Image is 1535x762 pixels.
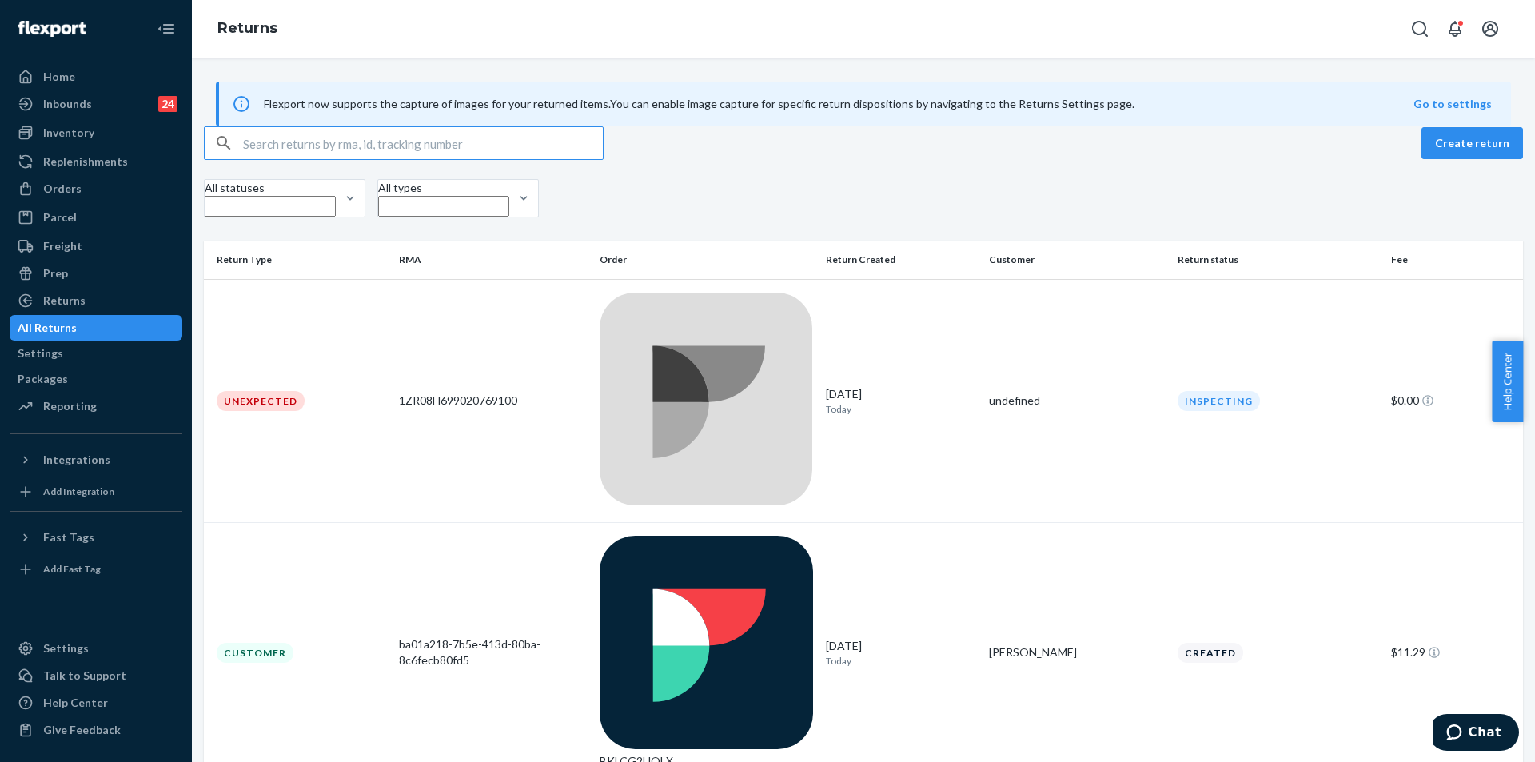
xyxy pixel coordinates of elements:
[10,315,182,341] a: All Returns
[593,241,819,279] th: Order
[10,205,182,230] a: Parcel
[10,341,182,366] a: Settings
[43,209,77,225] div: Parcel
[826,386,976,416] div: [DATE]
[10,447,182,473] button: Integrations
[205,6,290,52] ol: breadcrumbs
[10,91,182,117] a: Inbounds24
[399,393,587,409] div: 1ZR08H699020769100
[989,644,1165,660] div: [PERSON_NAME]
[43,485,114,498] div: Add Integration
[10,176,182,201] a: Orders
[399,636,587,668] div: ba01a218-7b5e-413d-80ba-8c6fecb80fd5
[826,638,976,668] div: [DATE]
[217,391,305,411] div: Unexpected
[18,371,68,387] div: Packages
[10,261,182,286] a: Prep
[43,181,82,197] div: Orders
[217,643,293,663] div: Customer
[43,452,110,468] div: Integrations
[819,241,983,279] th: Return Created
[10,393,182,419] a: Reporting
[205,196,336,217] input: All statuses
[826,402,976,416] p: Today
[1404,13,1436,45] button: Open Search Box
[43,640,89,656] div: Settings
[378,196,509,217] input: All types
[1421,127,1523,159] button: Create return
[43,69,75,85] div: Home
[10,663,182,688] button: Talk to Support
[10,120,182,146] a: Inventory
[10,479,182,505] a: Add Integration
[10,288,182,313] a: Returns
[243,127,603,159] input: Search returns by rma, id, tracking number
[1433,714,1519,754] iframe: Opens a widget where you can chat to one of our agents
[43,96,92,112] div: Inbounds
[1413,96,1492,112] button: Go to settings
[18,21,86,37] img: Flexport logo
[43,562,101,576] div: Add Fast Tag
[826,654,976,668] p: Today
[205,180,336,196] div: All statuses
[18,320,77,336] div: All Returns
[1385,279,1523,523] td: $0.00
[1178,643,1243,663] div: Created
[1439,13,1471,45] button: Open notifications
[43,695,108,711] div: Help Center
[18,345,63,361] div: Settings
[1492,341,1523,422] button: Help Center
[393,241,593,279] th: RMA
[1171,241,1385,279] th: Return status
[1178,391,1260,411] div: Inspecting
[10,717,182,743] button: Give Feedback
[43,154,128,170] div: Replenishments
[10,636,182,661] a: Settings
[43,265,68,281] div: Prep
[43,125,94,141] div: Inventory
[1385,241,1523,279] th: Fee
[10,557,182,582] a: Add Fast Tag
[204,241,393,279] th: Return Type
[378,180,509,196] div: All types
[43,238,82,254] div: Freight
[983,241,1171,279] th: Customer
[43,293,86,309] div: Returns
[1474,13,1506,45] button: Open account menu
[43,398,97,414] div: Reporting
[10,233,182,259] a: Freight
[217,19,277,37] a: Returns
[43,722,121,738] div: Give Feedback
[989,393,1165,409] div: undefined
[10,366,182,392] a: Packages
[158,96,177,112] div: 24
[10,690,182,716] a: Help Center
[610,97,1134,110] span: You can enable image capture for specific return dispositions by navigating to the Returns Settin...
[150,13,182,45] button: Close Navigation
[10,149,182,174] a: Replenishments
[10,525,182,550] button: Fast Tags
[43,529,94,545] div: Fast Tags
[10,64,182,90] a: Home
[43,668,126,684] div: Talk to Support
[264,97,610,110] span: Flexport now supports the capture of images for your returned items.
